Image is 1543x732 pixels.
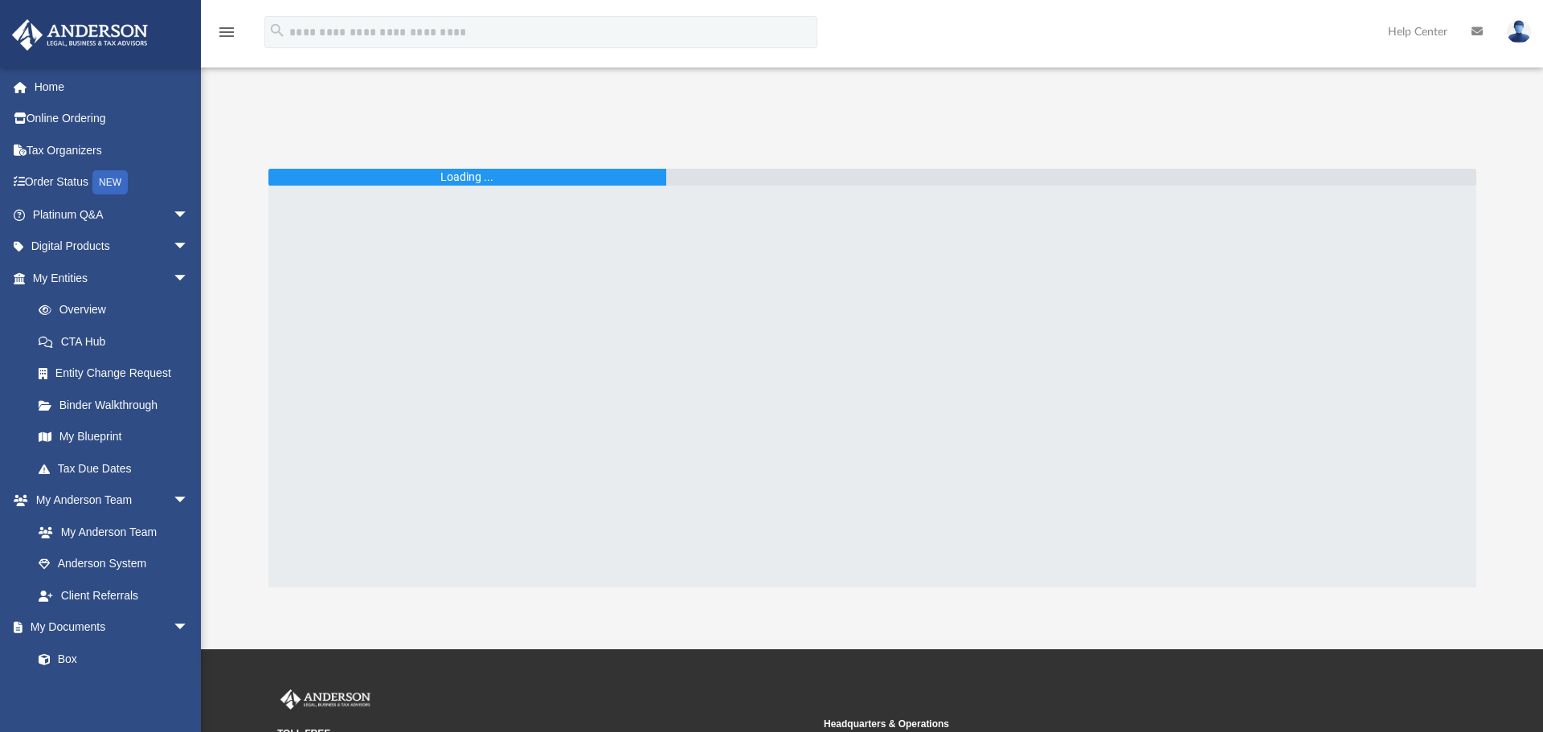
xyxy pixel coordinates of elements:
[824,717,1359,731] small: Headquarters & Operations
[173,611,205,644] span: arrow_drop_down
[23,358,213,390] a: Entity Change Request
[440,169,493,186] div: Loading ...
[11,485,205,517] a: My Anderson Teamarrow_drop_down
[23,325,213,358] a: CTA Hub
[11,231,213,263] a: Digital Productsarrow_drop_down
[11,198,213,231] a: Platinum Q&Aarrow_drop_down
[11,134,213,166] a: Tax Organizers
[23,675,205,707] a: Meeting Minutes
[23,579,205,611] a: Client Referrals
[23,452,213,485] a: Tax Due Dates
[23,389,213,421] a: Binder Walkthrough
[23,421,205,453] a: My Blueprint
[1507,20,1531,43] img: User Pic
[11,262,213,294] a: My Entitiesarrow_drop_down
[268,22,286,39] i: search
[173,485,205,517] span: arrow_drop_down
[277,689,374,710] img: Anderson Advisors Platinum Portal
[173,198,205,231] span: arrow_drop_down
[23,643,197,675] a: Box
[11,71,213,103] a: Home
[23,294,213,326] a: Overview
[11,166,213,199] a: Order StatusNEW
[7,19,153,51] img: Anderson Advisors Platinum Portal
[23,548,205,580] a: Anderson System
[23,516,197,548] a: My Anderson Team
[217,22,236,42] i: menu
[92,170,128,194] div: NEW
[11,611,205,644] a: My Documentsarrow_drop_down
[217,31,236,42] a: menu
[173,231,205,264] span: arrow_drop_down
[11,103,213,135] a: Online Ordering
[173,262,205,295] span: arrow_drop_down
